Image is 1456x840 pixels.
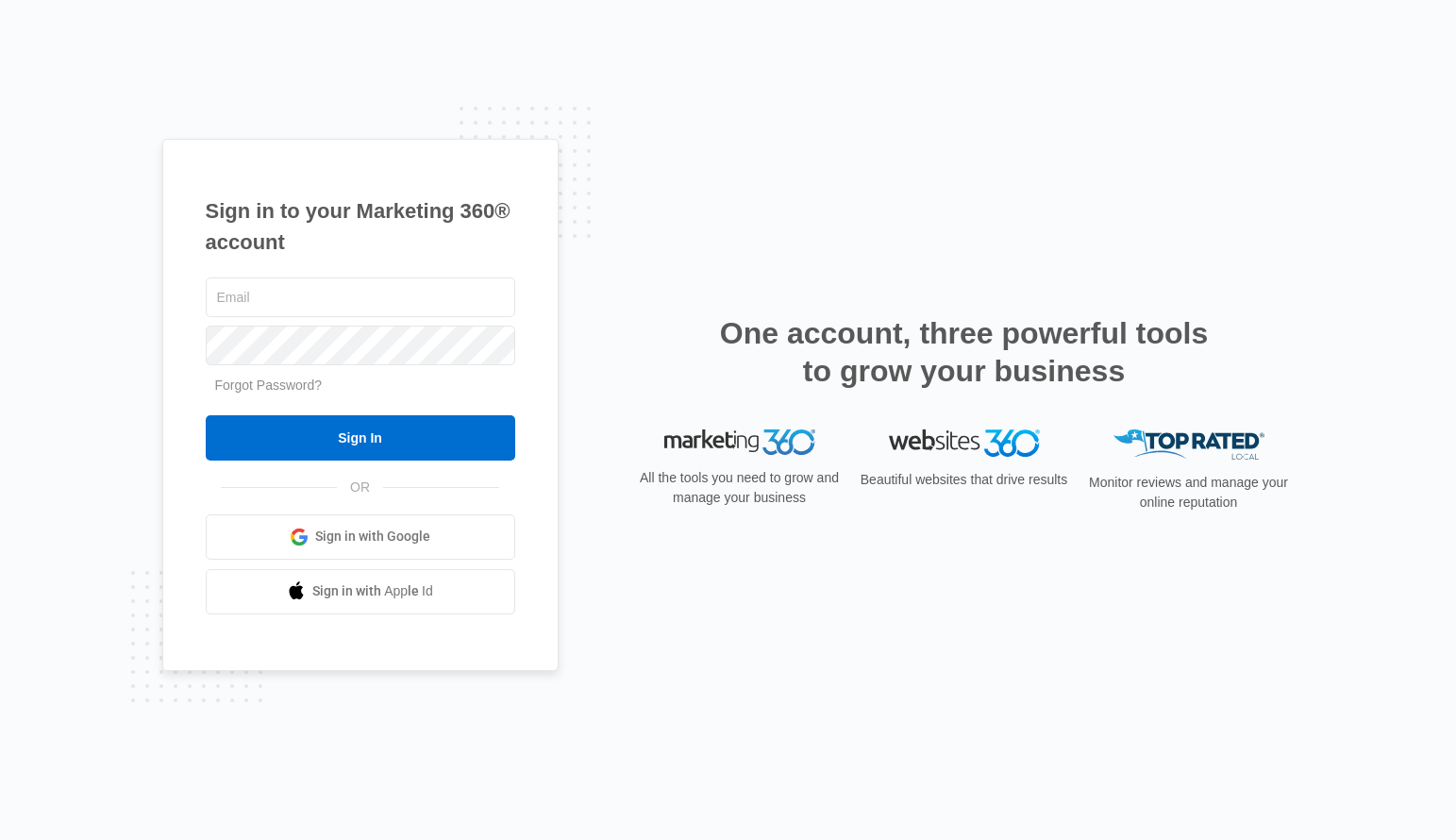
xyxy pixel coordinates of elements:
[859,470,1070,490] p: Beautiful websites that drive results
[664,429,815,456] img: Marketing 360
[1083,473,1295,512] p: Monitor reviews and manage your online reputation
[206,569,515,614] a: Sign in with Apple Id
[206,415,515,461] input: Sign In
[1113,429,1264,461] img: Top Rated Local
[889,429,1040,457] img: Websites 360
[206,195,515,258] h1: Sign in to your Marketing 360® account
[206,514,515,560] a: Sign in with Google
[315,527,430,546] span: Sign in with Google
[634,468,845,508] p: All the tools you need to grow and manage your business
[215,378,323,393] a: Forgot Password?
[312,581,433,601] span: Sign in with Apple Id
[714,314,1214,390] h2: One account, three powerful tools to grow your business
[206,277,515,317] input: Email
[337,478,383,497] span: OR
